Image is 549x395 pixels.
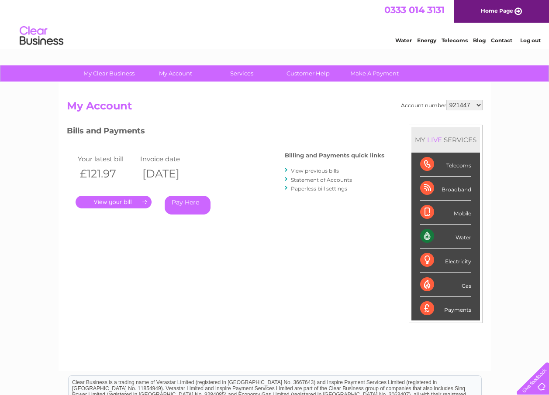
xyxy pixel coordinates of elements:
h4: Billing and Payments quick links [285,152,384,159]
div: Electricity [420,249,471,272]
td: Your latest bill [76,153,138,165]
a: Customer Help [272,65,344,82]
a: Services [206,65,278,82]
a: Make A Payment [338,65,411,82]
td: Invoice date [138,153,201,165]
a: Telecoms [442,37,468,44]
a: 0333 014 3131 [384,4,445,15]
a: Log out [520,37,541,44]
a: Pay Here [165,196,211,215]
div: Clear Business is a trading name of Verastar Limited (registered in [GEOGRAPHIC_DATA] No. 3667643... [69,5,481,42]
a: Paperless bill settings [291,185,347,192]
div: Telecoms [420,153,471,177]
a: Blog [473,37,486,44]
a: Water [395,37,412,44]
a: My Account [139,65,211,82]
a: Contact [491,37,512,44]
div: Gas [420,273,471,297]
div: Payments [420,297,471,320]
div: Mobile [420,201,471,225]
a: Statement of Accounts [291,177,352,183]
div: LIVE [425,136,444,144]
a: My Clear Business [73,65,145,82]
h3: Bills and Payments [67,125,384,140]
th: [DATE] [138,165,201,183]
a: Energy [417,37,436,44]
h2: My Account [67,100,483,116]
div: Water [420,225,471,249]
div: Broadband [420,177,471,201]
a: . [76,196,152,208]
th: £121.97 [76,165,138,183]
a: View previous bills [291,167,339,174]
div: MY SERVICES [411,127,480,152]
div: Account number [401,100,483,110]
img: logo.png [19,23,64,49]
